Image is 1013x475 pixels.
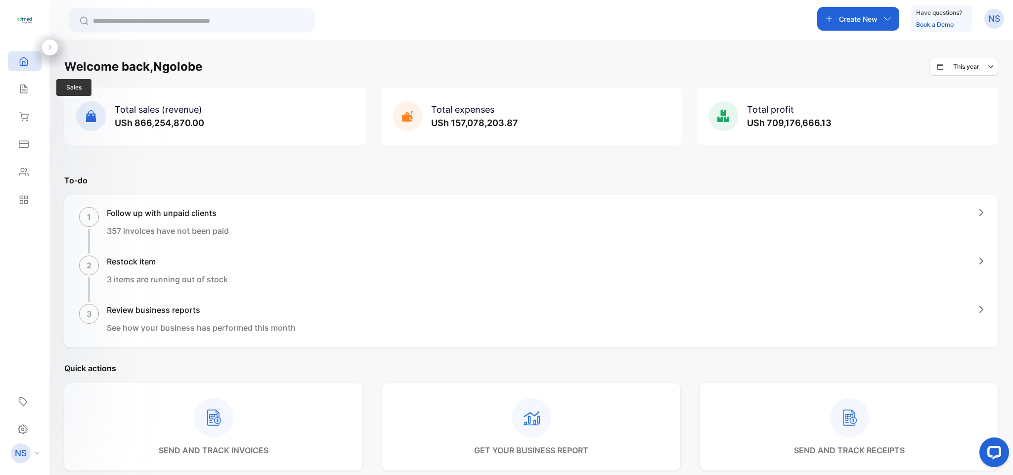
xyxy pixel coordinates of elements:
[107,304,296,316] h1: Review business reports
[56,79,91,96] span: Sales
[431,118,518,128] span: USh 157,078,203.87
[984,7,1004,31] button: NS
[747,118,832,128] span: USh 709,176,666.13
[747,104,794,115] span: Total profit
[988,12,1000,25] p: NS
[916,21,954,28] a: Book a Demo
[87,259,91,271] p: 2
[107,256,228,267] h1: Restock item
[64,174,998,186] p: To-do
[115,118,204,128] span: USh 866,254,870.00
[794,444,905,456] p: send and track receipts
[817,7,899,31] button: Create New
[17,13,32,28] img: logo
[107,322,296,334] p: See how your business has performed this month
[107,225,229,237] p: 357 invoices have not been paid
[107,207,229,219] h1: Follow up with unpaid clients
[87,308,92,320] p: 3
[64,58,202,76] h1: Welcome back, Ngolobe
[839,14,878,24] p: Create New
[431,104,494,115] span: Total expenses
[929,58,998,76] button: This year
[64,362,998,374] p: Quick actions
[916,8,962,18] p: Have questions?
[87,211,91,223] p: 1
[159,444,268,456] p: send and track invoices
[107,273,228,285] p: 3 items are running out of stock
[474,444,588,456] p: get your business report
[953,62,979,71] p: This year
[115,104,202,115] span: Total sales (revenue)
[971,433,1013,475] iframe: LiveChat chat widget
[15,447,27,460] p: NS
